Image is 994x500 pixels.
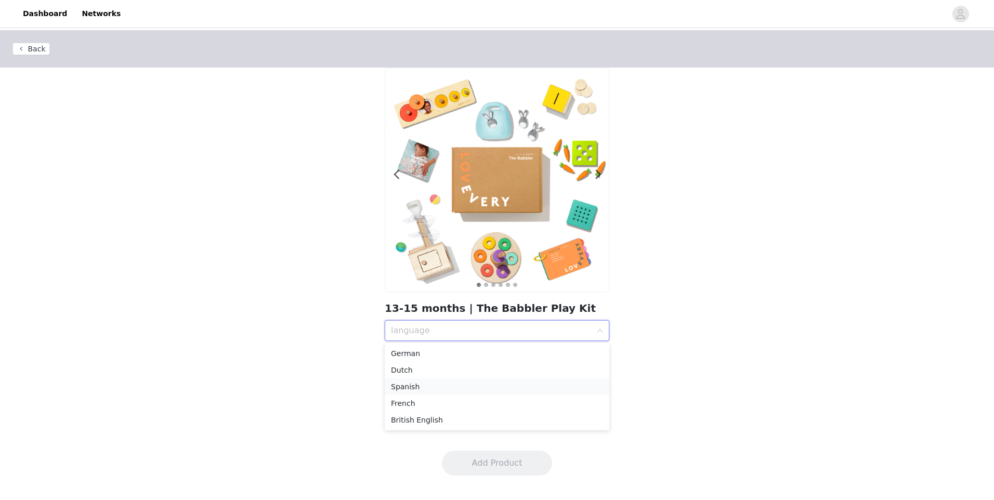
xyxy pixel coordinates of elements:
[385,300,609,316] h2: 13-15 months | The Babbler Play Kit
[385,68,609,292] img: The Babbler Play Kit by Lovevery
[391,348,603,359] div: German
[12,43,50,55] button: Back
[442,451,552,476] button: Add Product
[17,2,73,25] a: Dashboard
[498,282,503,287] button: 4
[513,282,518,287] button: 6
[956,6,965,22] div: avatar
[483,282,489,287] button: 2
[391,364,603,376] div: Dutch
[597,327,603,335] i: icon: down
[391,381,603,392] div: Spanish
[391,414,603,426] div: British English
[75,2,127,25] a: Networks
[391,398,603,409] div: French
[476,282,481,287] button: 1
[505,282,511,287] button: 5
[491,282,496,287] button: 3
[391,325,592,336] div: language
